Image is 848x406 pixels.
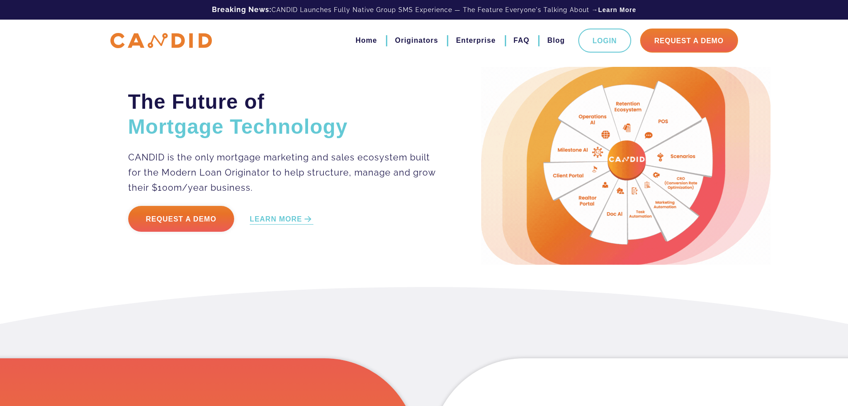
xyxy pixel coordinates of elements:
img: CANDID APP [110,33,212,49]
a: Login [578,29,631,53]
a: Originators [395,33,438,48]
a: Learn More [598,5,636,14]
a: Home [356,33,377,48]
a: LEARN MORE [250,214,313,225]
h2: The Future of [128,89,437,139]
a: Request A Demo [640,29,738,53]
a: Request a Demo [128,206,235,232]
a: Enterprise [456,33,495,48]
a: FAQ [514,33,530,48]
p: CANDID is the only mortgage marketing and sales ecosystem built for the Modern Loan Originator to... [128,150,437,195]
img: Candid Hero Image [481,67,771,265]
b: Breaking News: [212,5,272,14]
a: Blog [547,33,565,48]
span: Mortgage Technology [128,115,348,138]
